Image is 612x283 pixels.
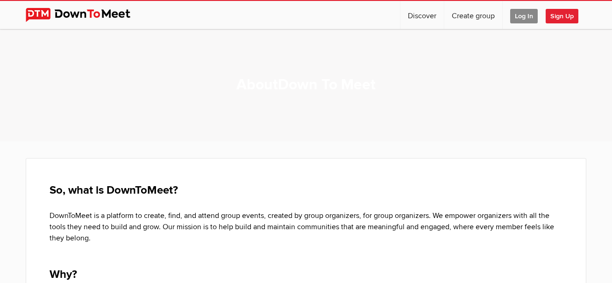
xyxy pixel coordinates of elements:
[503,1,545,29] a: Log In
[444,1,502,29] a: Create group
[26,8,145,22] img: DownToMeet
[50,244,562,283] h2: Why?
[546,9,578,23] span: Sign Up
[147,183,173,197] span: Meet
[278,76,376,94] a: Down To Meet
[400,1,444,29] a: Discover
[50,199,562,244] p: DownToMeet is a platform to create, find, and attend group events, created by group organizers, f...
[236,75,376,95] h1: About
[546,1,586,29] a: Sign Up
[50,182,562,199] h2: So, what is DownTo ?
[510,9,538,23] span: Log In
